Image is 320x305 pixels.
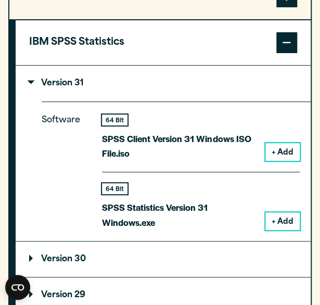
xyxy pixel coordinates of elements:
p: Version 31 [29,79,84,87]
p: Version 29 [29,291,85,299]
p: Software [42,113,88,222]
button: Open CMP widget [5,275,30,300]
button: + Add [265,143,300,161]
p: SPSS Client Version 31 Windows ISO File.iso [102,131,257,161]
summary: Version 31 [16,66,311,101]
button: + Add [265,212,300,230]
div: 64 Bit [102,115,127,125]
p: Version 30 [29,255,86,263]
div: 64 Bit [102,183,127,194]
p: SPSS Statistics Version 31 Windows.exe [102,200,257,230]
summary: Version 30 [16,242,311,277]
button: IBM SPSS Statistics [16,20,311,65]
